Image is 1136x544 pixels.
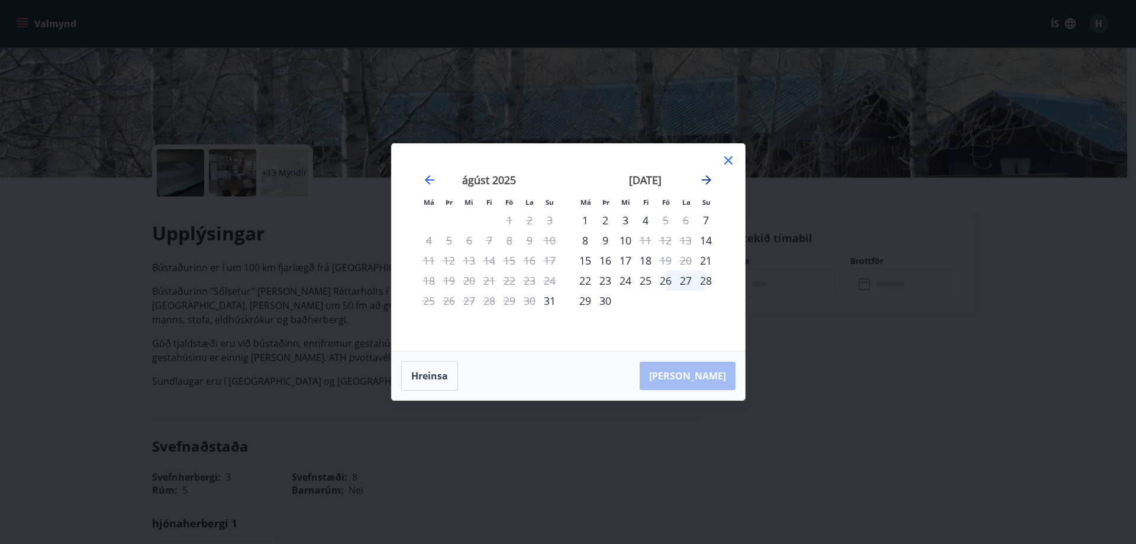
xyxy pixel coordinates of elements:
[643,198,649,207] small: Fi
[629,173,661,187] strong: [DATE]
[401,361,458,391] button: Hreinsa
[595,291,615,311] td: Choose þriðjudagur, 30. september 2025 as your check-in date. It’s available.
[656,210,676,230] div: Aðeins útritun í boði
[676,250,696,271] td: Not available. laugardagur, 20. september 2025
[459,230,479,250] td: Not available. miðvikudagur, 6. ágúst 2025
[406,158,731,337] div: Calendar
[575,210,595,230] div: 1
[656,210,676,230] td: Not available. föstudagur, 5. september 2025
[575,271,595,291] td: Choose mánudagur, 22. september 2025 as your check-in date. It’s available.
[635,230,656,250] div: Aðeins útritun í boði
[696,250,716,271] div: Aðeins innritun í boði
[702,198,711,207] small: Su
[419,250,439,271] td: Not available. mánudagur, 11. ágúst 2025
[682,198,690,207] small: La
[615,271,635,291] div: 24
[446,198,453,207] small: Þr
[615,210,635,230] td: Choose miðvikudagur, 3. september 2025 as your check-in date. It’s available.
[479,250,499,271] td: Not available. fimmtudagur, 14. ágúst 2025
[696,230,716,250] td: Choose sunnudagur, 14. september 2025 as your check-in date. It’s available.
[419,230,439,250] td: Not available. mánudagur, 4. ágúst 2025
[676,271,696,291] div: 27
[615,230,635,250] div: 10
[615,250,635,271] div: 17
[519,250,540,271] td: Not available. laugardagur, 16. ágúst 2025
[575,250,595,271] td: Choose mánudagur, 15. september 2025 as your check-in date. It’s available.
[459,291,479,311] td: Not available. miðvikudagur, 27. ágúst 2025
[525,198,534,207] small: La
[519,271,540,291] td: Not available. laugardagur, 23. ágúst 2025
[439,250,459,271] td: Not available. þriðjudagur, 12. ágúst 2025
[459,271,479,291] td: Not available. miðvikudagur, 20. ágúst 2025
[656,271,676,291] div: 26
[499,291,519,311] td: Not available. föstudagur, 29. ágúst 2025
[575,271,595,291] div: 22
[595,271,615,291] td: Choose þriðjudagur, 23. september 2025 as your check-in date. It’s available.
[422,173,437,187] div: Move backward to switch to the previous month.
[439,230,459,250] td: Not available. þriðjudagur, 5. ágúst 2025
[696,271,716,291] div: 28
[696,210,716,230] td: Choose sunnudagur, 7. september 2025 as your check-in date. It’s available.
[602,198,609,207] small: Þr
[676,271,696,291] td: Choose laugardagur, 27. september 2025 as your check-in date. It’s available.
[499,250,519,271] td: Not available. föstudagur, 15. ágúst 2025
[615,210,635,230] div: 3
[540,210,560,230] td: Not available. sunnudagur, 3. ágúst 2025
[540,250,560,271] td: Not available. sunnudagur, 17. ágúst 2025
[464,198,473,207] small: Mi
[580,198,591,207] small: Má
[479,230,499,250] td: Not available. fimmtudagur, 7. ágúst 2025
[540,291,560,311] div: Aðeins innritun í boði
[656,230,676,250] td: Not available. föstudagur, 12. september 2025
[439,291,459,311] td: Not available. þriðjudagur, 26. ágúst 2025
[439,271,459,291] td: Not available. þriðjudagur, 19. ágúst 2025
[595,271,615,291] div: 23
[575,230,595,250] td: Choose mánudagur, 8. september 2025 as your check-in date. It’s available.
[424,198,434,207] small: Má
[575,291,595,311] td: Choose mánudagur, 29. september 2025 as your check-in date. It’s available.
[505,198,513,207] small: Fö
[595,210,615,230] div: 2
[479,291,499,311] td: Not available. fimmtudagur, 28. ágúst 2025
[575,250,595,271] div: 15
[656,271,676,291] td: Choose föstudagur, 26. september 2025 as your check-in date. It’s available.
[696,271,716,291] td: Choose sunnudagur, 28. september 2025 as your check-in date. It’s available.
[696,230,716,250] div: Aðeins innritun í boði
[575,230,595,250] div: 8
[676,230,696,250] td: Not available. laugardagur, 13. september 2025
[540,271,560,291] td: Not available. sunnudagur, 24. ágúst 2025
[615,271,635,291] td: Choose miðvikudagur, 24. september 2025 as your check-in date. It’s available.
[635,250,656,271] td: Choose fimmtudagur, 18. september 2025 as your check-in date. It’s available.
[615,230,635,250] td: Choose miðvikudagur, 10. september 2025 as your check-in date. It’s available.
[519,210,540,230] td: Not available. laugardagur, 2. ágúst 2025
[519,230,540,250] td: Not available. laugardagur, 9. ágúst 2025
[635,210,656,230] div: 4
[419,271,439,291] td: Not available. mánudagur, 18. ágúst 2025
[696,250,716,271] td: Choose sunnudagur, 21. september 2025 as your check-in date. It’s available.
[635,210,656,230] td: Choose fimmtudagur, 4. september 2025 as your check-in date. It’s available.
[575,291,595,311] div: 29
[499,230,519,250] td: Not available. föstudagur, 8. ágúst 2025
[595,291,615,311] div: 30
[419,291,439,311] td: Not available. mánudagur, 25. ágúst 2025
[656,250,676,271] div: Aðeins útritun í boði
[459,250,479,271] td: Not available. miðvikudagur, 13. ágúst 2025
[676,210,696,230] td: Not available. laugardagur, 6. september 2025
[575,210,595,230] td: Choose mánudagur, 1. september 2025 as your check-in date. It’s available.
[462,173,516,187] strong: ágúst 2025
[635,250,656,271] div: 18
[595,250,615,271] td: Choose þriðjudagur, 16. september 2025 as your check-in date. It’s available.
[615,250,635,271] td: Choose miðvikudagur, 17. september 2025 as your check-in date. It’s available.
[479,271,499,291] td: Not available. fimmtudagur, 21. ágúst 2025
[595,230,615,250] td: Choose þriðjudagur, 9. september 2025 as your check-in date. It’s available.
[595,230,615,250] div: 9
[635,271,656,291] td: Choose fimmtudagur, 25. september 2025 as your check-in date. It’s available.
[499,271,519,291] td: Not available. föstudagur, 22. ágúst 2025
[595,210,615,230] td: Choose þriðjudagur, 2. september 2025 as your check-in date. It’s available.
[595,250,615,271] div: 16
[696,210,716,230] div: Aðeins innritun í boði
[540,291,560,311] td: Choose sunnudagur, 31. ágúst 2025 as your check-in date. It’s available.
[699,173,714,187] div: Move forward to switch to the next month.
[635,271,656,291] div: 25
[635,230,656,250] td: Not available. fimmtudagur, 11. september 2025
